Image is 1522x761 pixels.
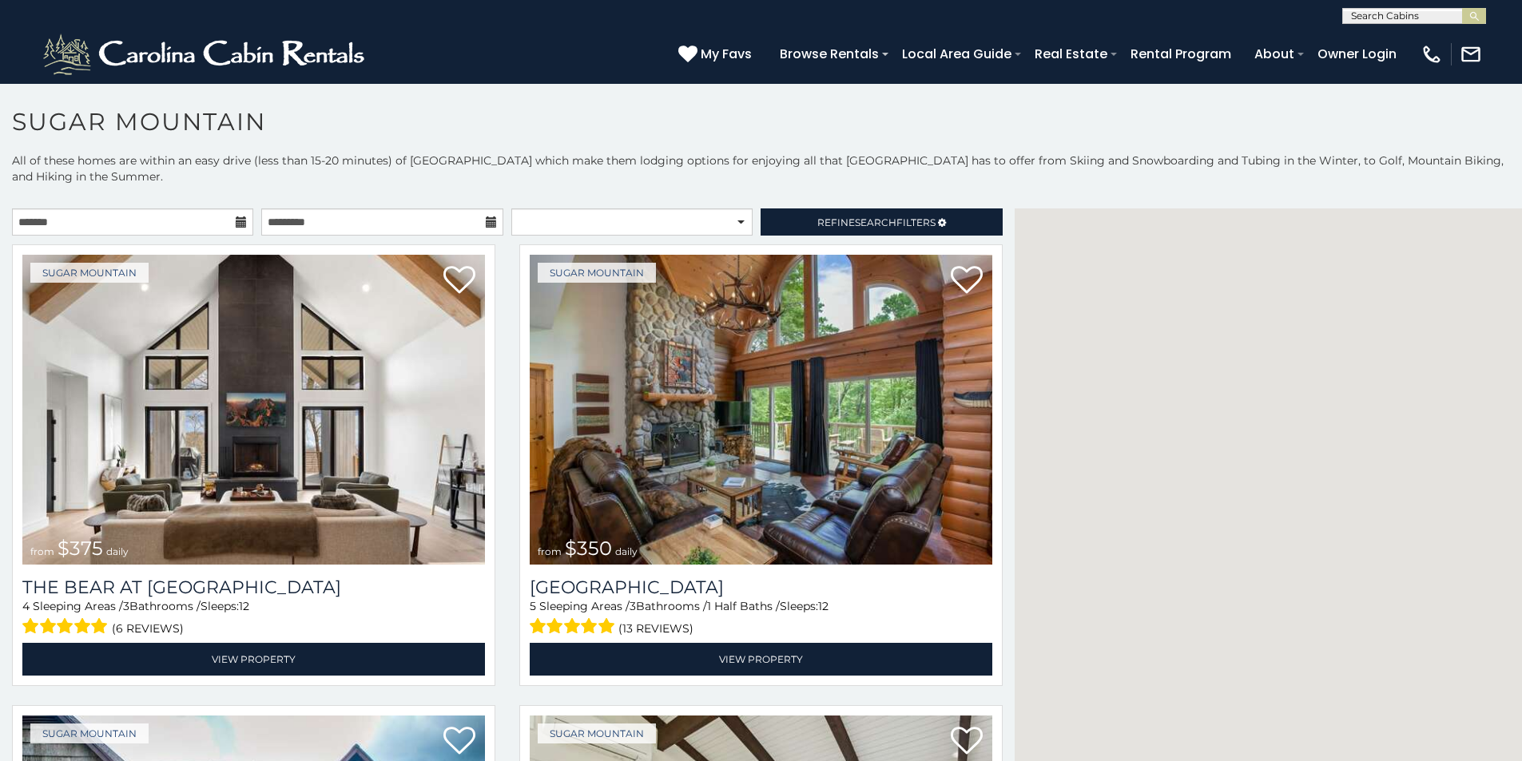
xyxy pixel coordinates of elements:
a: RefineSearchFilters [761,208,1002,236]
a: About [1246,40,1302,68]
h3: The Bear At Sugar Mountain [22,577,485,598]
span: $350 [565,537,612,560]
span: daily [106,545,129,557]
a: View Property [530,643,992,676]
a: Add to favorites [443,264,475,298]
span: 3 [630,599,636,613]
img: phone-regular-white.png [1421,43,1443,65]
a: Sugar Mountain [30,723,149,743]
a: Local Area Guide [894,40,1019,68]
span: $375 [58,537,103,560]
span: Search [855,216,896,228]
img: Grouse Moor Lodge [530,255,992,565]
a: Add to favorites [951,264,983,298]
a: Add to favorites [951,725,983,759]
a: View Property [22,643,485,676]
span: 3 [123,599,129,613]
span: 5 [530,599,536,613]
a: Sugar Mountain [30,263,149,283]
span: (13 reviews) [618,618,693,639]
a: Grouse Moor Lodge from $350 daily [530,255,992,565]
a: Browse Rentals [772,40,887,68]
a: My Favs [678,44,756,65]
a: The Bear At Sugar Mountain from $375 daily [22,255,485,565]
span: 12 [818,599,829,613]
span: from [538,545,562,557]
a: Rental Program [1123,40,1239,68]
a: Real Estate [1027,40,1115,68]
div: Sleeping Areas / Bathrooms / Sleeps: [22,598,485,639]
img: The Bear At Sugar Mountain [22,255,485,565]
span: 12 [239,599,249,613]
a: [GEOGRAPHIC_DATA] [530,577,992,598]
a: Owner Login [1309,40,1405,68]
a: The Bear At [GEOGRAPHIC_DATA] [22,577,485,598]
span: daily [615,545,638,557]
a: Sugar Mountain [538,263,656,283]
h3: Grouse Moor Lodge [530,577,992,598]
span: 4 [22,599,30,613]
img: mail-regular-white.png [1460,43,1482,65]
span: Refine Filters [817,216,936,228]
span: from [30,545,54,557]
a: Add to favorites [443,725,475,759]
a: Sugar Mountain [538,723,656,743]
span: 1 Half Baths / [707,599,780,613]
span: My Favs [701,44,752,64]
span: (6 reviews) [112,618,184,639]
img: White-1-2.png [40,30,372,78]
div: Sleeping Areas / Bathrooms / Sleeps: [530,598,992,639]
